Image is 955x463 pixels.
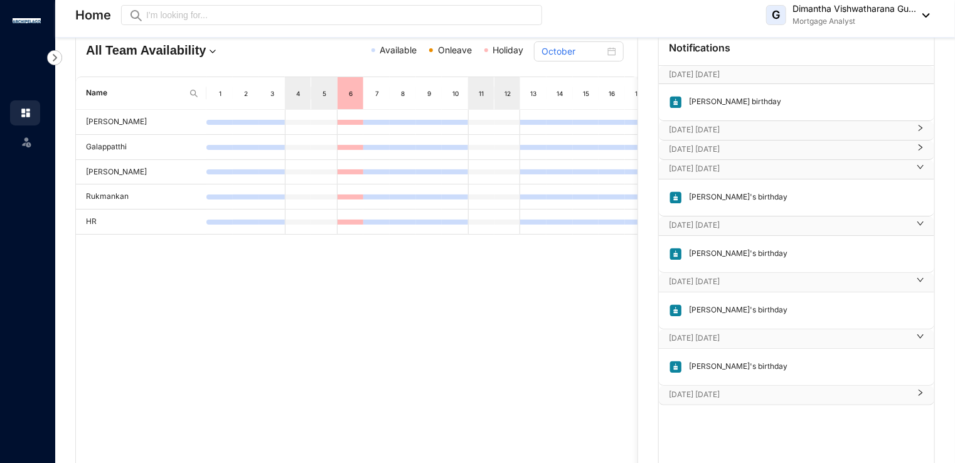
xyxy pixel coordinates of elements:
p: [DATE] [DATE] [669,143,909,156]
span: Name [86,87,184,99]
td: [PERSON_NAME] [76,110,206,135]
p: [DATE] [DATE] [669,219,909,231]
p: [PERSON_NAME]'s birthday [683,191,787,205]
p: [DATE] [DATE] [669,68,900,81]
p: Dimantha Vishwatharana Gu... [792,3,916,15]
div: 7 [372,87,382,100]
p: [DATE] [DATE] [669,124,909,136]
div: 13 [529,87,539,100]
span: right [917,338,924,340]
p: Home [75,6,111,24]
td: Rukmankan [76,184,206,210]
span: G [772,9,781,21]
img: search.8ce656024d3affaeffe32e5b30621cb7.svg [189,88,199,98]
div: 5 [319,87,329,100]
div: [DATE] [DATE] [659,121,934,140]
img: dropdown-black.8e83cc76930a90b1a4fdb6d089b7bf3a.svg [916,13,930,18]
div: [DATE] [DATE] [659,329,934,348]
img: birthday.63217d55a54455b51415ef6ca9a78895.svg [669,191,683,205]
p: [PERSON_NAME]'s birthday [683,247,787,261]
span: right [917,168,924,171]
div: 3 [267,87,277,100]
p: [DATE] [DATE] [669,162,909,175]
div: 14 [555,87,565,100]
img: nav-icon-right.af6afadce00d159da59955279c43614e.svg [47,50,62,65]
img: birthday.63217d55a54455b51415ef6ca9a78895.svg [669,360,683,374]
p: Mortgage Analyst [792,15,916,28]
div: 17 [633,87,643,100]
p: [PERSON_NAME]'s birthday [683,360,787,374]
div: 4 [293,87,303,100]
div: 6 [346,87,356,100]
span: Available [380,45,417,55]
input: Select month [542,45,605,58]
img: leave-unselected.2934df6273408c3f84d9.svg [20,136,33,148]
img: logo [13,18,41,23]
span: Holiday [493,45,524,55]
div: [DATE] [DATE] [659,273,934,292]
div: [DATE] [DATE] [659,141,934,159]
h4: All Team Availability [86,41,266,59]
td: [PERSON_NAME] [76,160,206,185]
div: [DATE] [DATE] [659,160,934,179]
p: [DATE] [DATE] [669,275,909,288]
img: birthday.63217d55a54455b51415ef6ca9a78895.svg [669,304,683,317]
div: [DATE] [DATE] [659,386,934,405]
span: right [917,281,924,284]
div: 11 [476,87,486,100]
p: [PERSON_NAME] birthday [683,95,781,109]
div: 9 [424,87,434,100]
td: Galappatthi [76,135,206,160]
div: [DATE] [DATE] [659,216,934,235]
img: dropdown.780994ddfa97fca24b89f58b1de131fa.svg [206,45,219,58]
li: Home [10,100,40,125]
div: 8 [398,87,408,100]
p: [DATE] [DATE] [669,332,909,344]
img: birthday.63217d55a54455b51415ef6ca9a78895.svg [669,95,683,109]
img: home.c6720e0a13eba0172344.svg [20,107,31,119]
span: Onleave [438,45,472,55]
div: [DATE] [DATE][DATE] [659,66,934,83]
span: right [917,394,924,396]
div: 1 [215,87,225,100]
span: right [917,149,924,151]
div: 2 [241,87,251,100]
input: I’m looking for... [146,8,535,22]
span: right [917,129,924,132]
p: [DATE] [DATE] [669,388,909,401]
td: HR [76,210,206,235]
div: 16 [607,87,617,100]
p: [PERSON_NAME]'s birthday [683,304,787,317]
img: birthday.63217d55a54455b51415ef6ca9a78895.svg [669,247,683,261]
div: 10 [451,87,461,100]
p: Notifications [669,40,730,55]
span: right [917,225,924,227]
div: 15 [581,87,591,100]
div: 12 [503,87,513,100]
